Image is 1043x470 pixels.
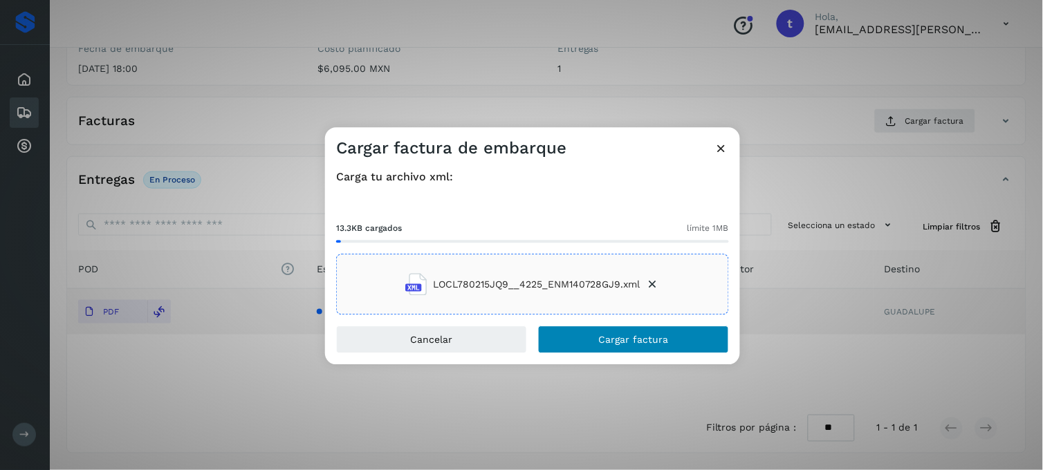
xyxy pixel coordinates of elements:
[411,335,453,345] span: Cancelar
[538,326,729,354] button: Cargar factura
[336,138,566,158] h3: Cargar factura de embarque
[599,335,669,345] span: Cargar factura
[433,277,640,292] span: LOCL780215JQ9__4225_ENM140728GJ9.xml
[336,170,729,183] h4: Carga tu archivo xml:
[687,223,729,235] span: límite 1MB
[336,223,402,235] span: 13.3KB cargados
[336,326,527,354] button: Cancelar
